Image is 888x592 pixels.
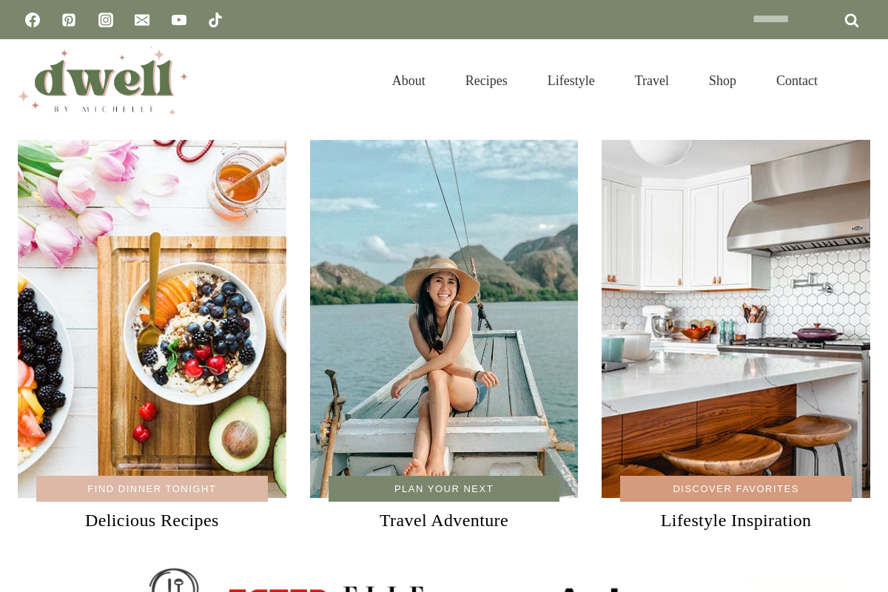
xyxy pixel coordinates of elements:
a: Facebook [18,5,47,35]
a: Instagram [91,5,121,35]
a: Lifestyle [528,55,615,107]
a: YouTube [164,5,194,35]
a: Travel [615,55,689,107]
a: Recipes [445,55,528,107]
a: Contact [756,55,838,107]
a: Shop [689,55,756,107]
button: View Search Form [845,68,870,93]
nav: Primary Navigation [372,55,838,107]
a: Pinterest [54,5,84,35]
a: Email [127,5,157,35]
a: About [372,55,445,107]
a: TikTok [201,5,230,35]
img: DWELL by michelle [18,47,188,115]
